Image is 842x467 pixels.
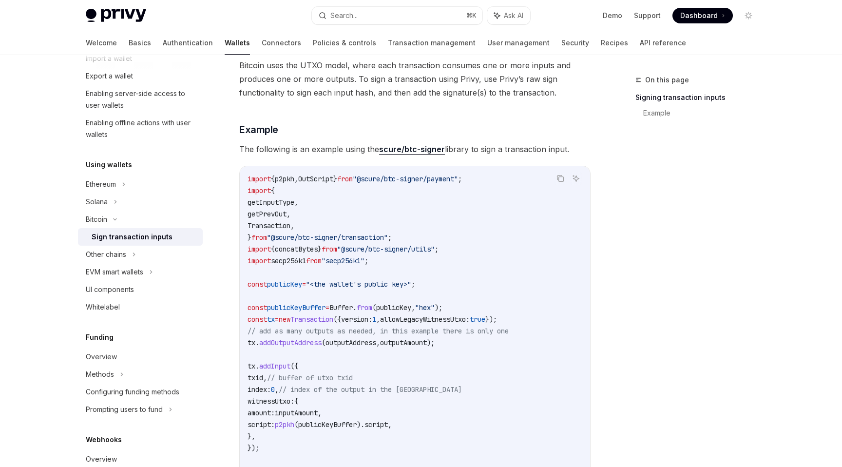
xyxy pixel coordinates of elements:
[267,233,388,242] span: "@scure/btc-signer/transaction"
[271,245,275,253] span: {
[330,10,358,21] div: Search...
[275,385,279,394] span: ,
[163,31,213,55] a: Authentication
[248,210,287,218] span: getPrevOut
[635,90,764,105] a: Signing transaction inputs
[290,221,294,230] span: ,
[294,397,298,406] span: {
[248,397,294,406] span: witnessUtxo:
[435,245,439,253] span: ;
[271,385,275,394] span: 0
[267,373,353,382] span: // buffer of utxo txid
[248,432,255,441] span: },
[86,178,116,190] div: Ethereum
[294,175,298,183] span: ,
[353,303,357,312] span: .
[435,303,442,312] span: );
[380,315,470,324] span: allowLegacyWitnessUtxo:
[248,338,255,347] span: tx
[353,175,458,183] span: "@scure/btc-signer/payment"
[248,362,255,370] span: tx
[287,210,290,218] span: ,
[248,186,271,195] span: import
[427,338,435,347] span: );
[248,303,267,312] span: const
[458,175,462,183] span: ;
[248,327,509,335] span: // add as many outputs as needed, in this example there is only one
[570,172,582,185] button: Ask AI
[341,315,372,324] span: version:
[643,105,764,121] a: Example
[86,117,197,140] div: Enabling offline actions with user wallets
[248,221,290,230] span: Transaction
[306,280,411,289] span: "<the wallet's public key>"
[248,315,267,324] span: const
[411,303,415,312] span: ,
[561,31,589,55] a: Security
[271,175,275,183] span: {
[337,175,353,183] span: from
[255,338,259,347] span: .
[322,245,337,253] span: from
[318,245,322,253] span: }
[306,256,322,265] span: from
[86,196,108,208] div: Solana
[645,74,689,86] span: On this page
[248,280,267,289] span: const
[302,280,306,289] span: =
[388,233,392,242] span: ;
[86,369,114,380] div: Methods
[487,31,550,55] a: User management
[251,233,267,242] span: from
[275,409,318,417] span: inputAmount
[275,315,279,324] span: =
[466,12,477,19] span: ⌘ K
[672,8,733,23] a: Dashboard
[504,11,523,20] span: Ask AI
[554,172,567,185] button: Copy the contents from the code block
[380,338,427,347] span: outputAmount
[318,409,322,417] span: ,
[78,281,203,298] a: UI components
[129,31,151,55] a: Basics
[333,315,341,324] span: ({
[92,231,172,243] div: Sign transaction inputs
[290,362,298,370] span: ({
[312,7,482,24] button: Search...⌘K
[248,385,271,394] span: index:
[248,420,275,429] span: script:
[322,256,364,265] span: "secp256k1"
[279,315,290,324] span: new
[298,175,333,183] span: OutScript
[78,67,203,85] a: Export a wallet
[248,444,259,452] span: });
[271,256,306,265] span: secp256k1
[239,123,278,136] span: Example
[275,245,318,253] span: concatBytes
[78,298,203,316] a: Whitelabel
[263,373,267,382] span: ,
[379,144,445,155] a: scure/btc-signer
[294,420,298,429] span: (
[376,338,380,347] span: ,
[248,409,275,417] span: amount:
[376,303,411,312] span: publicKey
[86,159,132,171] h5: Using wallets
[248,198,294,207] span: getInputType
[290,315,333,324] span: Transaction
[86,249,126,260] div: Other chains
[634,11,661,20] a: Support
[741,8,756,23] button: Toggle dark mode
[640,31,686,55] a: API reference
[78,114,203,143] a: Enabling offline actions with user wallets
[325,303,329,312] span: =
[388,31,476,55] a: Transaction management
[376,315,380,324] span: ,
[267,303,325,312] span: publicKeyBuffer
[248,175,271,183] span: import
[411,280,415,289] span: ;
[86,70,133,82] div: Export a wallet
[485,315,497,324] span: });
[275,175,294,183] span: p2pkh
[294,198,298,207] span: ,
